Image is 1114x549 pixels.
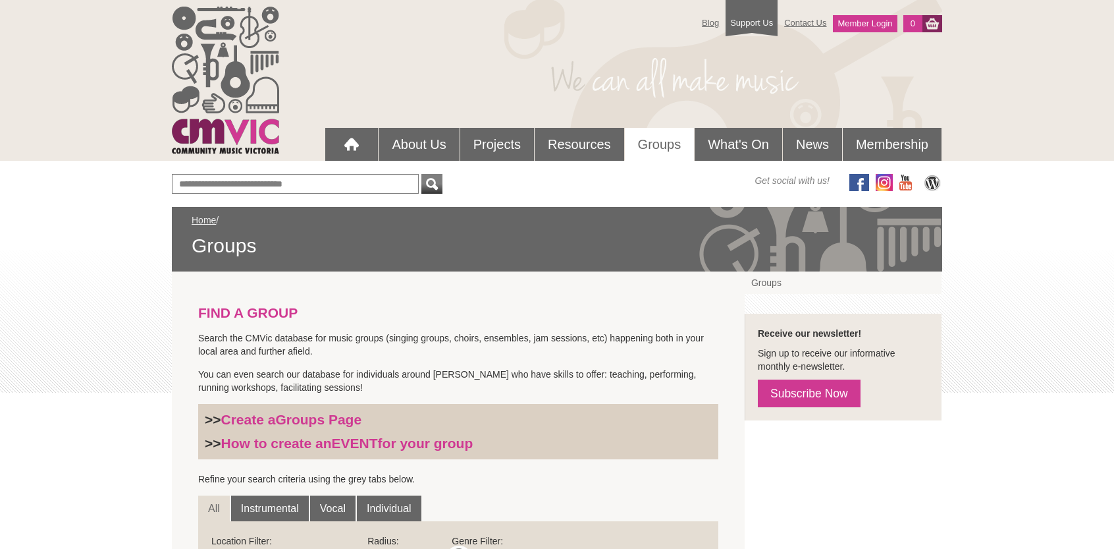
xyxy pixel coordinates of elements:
[211,535,367,548] label: Location Filter:
[379,128,459,161] a: About Us
[758,380,861,407] a: Subscribe Now
[198,332,718,358] p: Search the CMVic database for music groups (singing groups, choirs, ensembles, jam sessions, etc)...
[205,411,712,428] h3: >>
[172,7,279,154] img: cmvic_logo.png
[783,128,842,161] a: News
[843,128,942,161] a: Membership
[198,368,718,394] p: You can even search our database for individuals around [PERSON_NAME] who have skills to offer: t...
[695,11,726,34] a: Blog
[221,436,473,451] a: How to create anEVENTfor your group
[778,11,833,34] a: Contact Us
[221,412,362,427] a: Create aGroups Page
[332,436,378,451] strong: EVENT
[625,128,695,161] a: Groups
[758,347,928,373] p: Sign up to receive our informative monthly e-newsletter.
[833,15,897,32] a: Member Login
[198,473,718,486] p: Refine your search criteria using the grey tabs below.
[367,535,439,548] label: Radius:
[535,128,624,161] a: Resources
[192,233,922,258] span: Groups
[460,128,534,161] a: Projects
[755,174,830,187] span: Get social with us!
[357,496,421,522] a: Individual
[876,174,893,191] img: icon-instagram.png
[275,412,361,427] strong: Groups Page
[192,214,922,258] div: /
[452,535,692,548] label: Genre Filter:
[231,496,309,522] a: Instrumental
[758,328,861,339] strong: Receive our newsletter!
[192,215,216,225] a: Home
[903,15,922,32] a: 0
[745,272,942,294] a: Groups
[198,305,298,320] strong: FIND A GROUP
[695,128,782,161] a: What's On
[198,496,230,522] a: All
[205,435,712,452] h3: >>
[310,496,356,522] a: Vocal
[922,174,942,191] img: CMVic Blog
